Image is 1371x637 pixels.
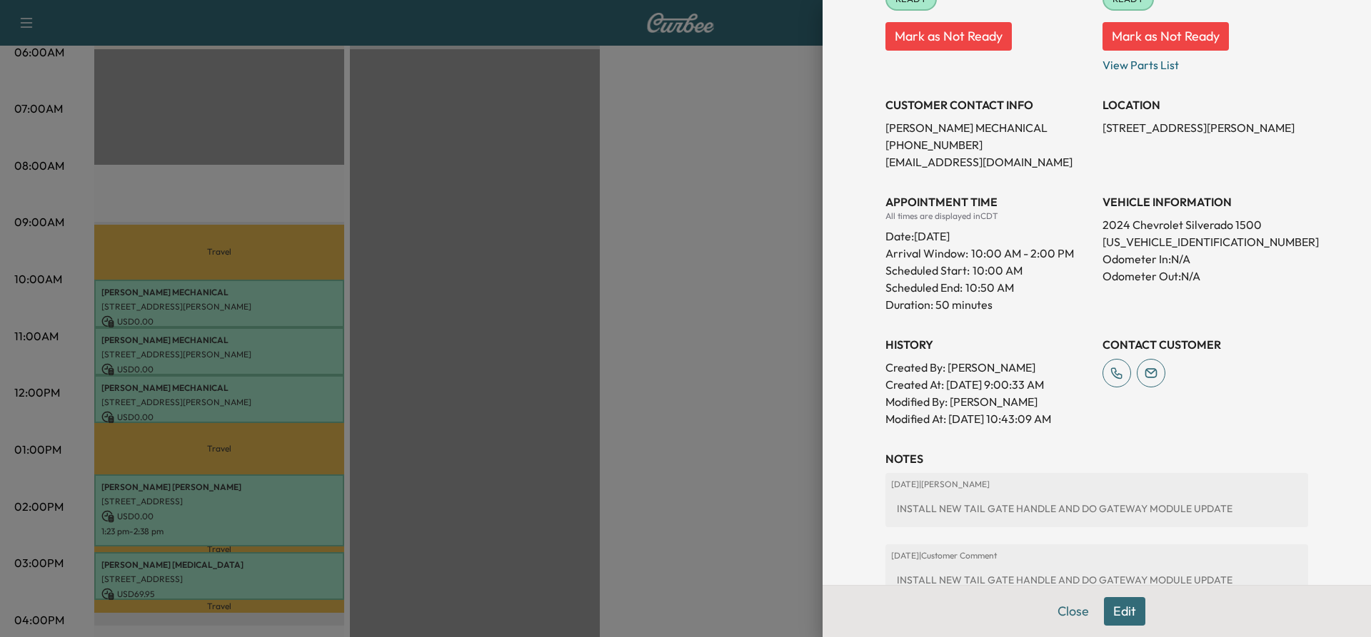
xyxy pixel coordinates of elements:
h3: CUSTOMER CONTACT INFO [885,96,1091,113]
div: All times are displayed in CDT [885,210,1091,222]
button: Mark as Not Ready [1103,22,1229,51]
p: Arrival Window: [885,245,1091,262]
h3: VEHICLE INFORMATION [1103,193,1308,210]
p: Created By : [PERSON_NAME] [885,359,1091,376]
p: [STREET_ADDRESS][PERSON_NAME] [1103,119,1308,136]
h3: History [885,336,1091,353]
p: Created At : [DATE] 9:00:33 AM [885,376,1091,393]
p: 10:50 AM [965,279,1014,296]
h3: CONTACT CUSTOMER [1103,336,1308,353]
button: Edit [1104,597,1145,626]
button: Mark as Not Ready [885,22,1012,51]
p: [DATE] | Customer Comment [891,550,1302,561]
span: 10:00 AM - 2:00 PM [971,245,1074,262]
div: INSTALL NEW TAIL GATE HANDLE AND DO GATEWAY MODULE UPDATE [891,496,1302,521]
p: [DATE] | [PERSON_NAME] [891,479,1302,490]
p: 2024 Chevrolet Silverado 1500 [1103,216,1308,233]
p: Modified At : [DATE] 10:43:09 AM [885,410,1091,427]
p: Duration: 50 minutes [885,296,1091,313]
p: [EMAIL_ADDRESS][DOMAIN_NAME] [885,153,1091,170]
p: Scheduled Start: [885,262,970,279]
div: INSTALL NEW TAIL GATE HANDLE AND DO GATEWAY MODULE UPDATE [891,567,1302,593]
h3: NOTES [885,450,1308,467]
h3: LOCATION [1103,96,1308,113]
p: Odometer Out: N/A [1103,267,1308,285]
p: Odometer In: N/A [1103,250,1308,267]
button: Close [1048,597,1098,626]
p: [PHONE_NUMBER] [885,136,1091,153]
p: Scheduled End: [885,279,963,296]
p: 10:00 AM [973,262,1023,279]
p: Modified By : [PERSON_NAME] [885,393,1091,410]
p: [PERSON_NAME] MECHANICAL [885,119,1091,136]
p: View Parts List [1103,51,1308,73]
div: Date: [DATE] [885,222,1091,245]
p: [US_VEHICLE_IDENTIFICATION_NUMBER] [1103,233,1308,250]
h3: APPOINTMENT TIME [885,193,1091,210]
